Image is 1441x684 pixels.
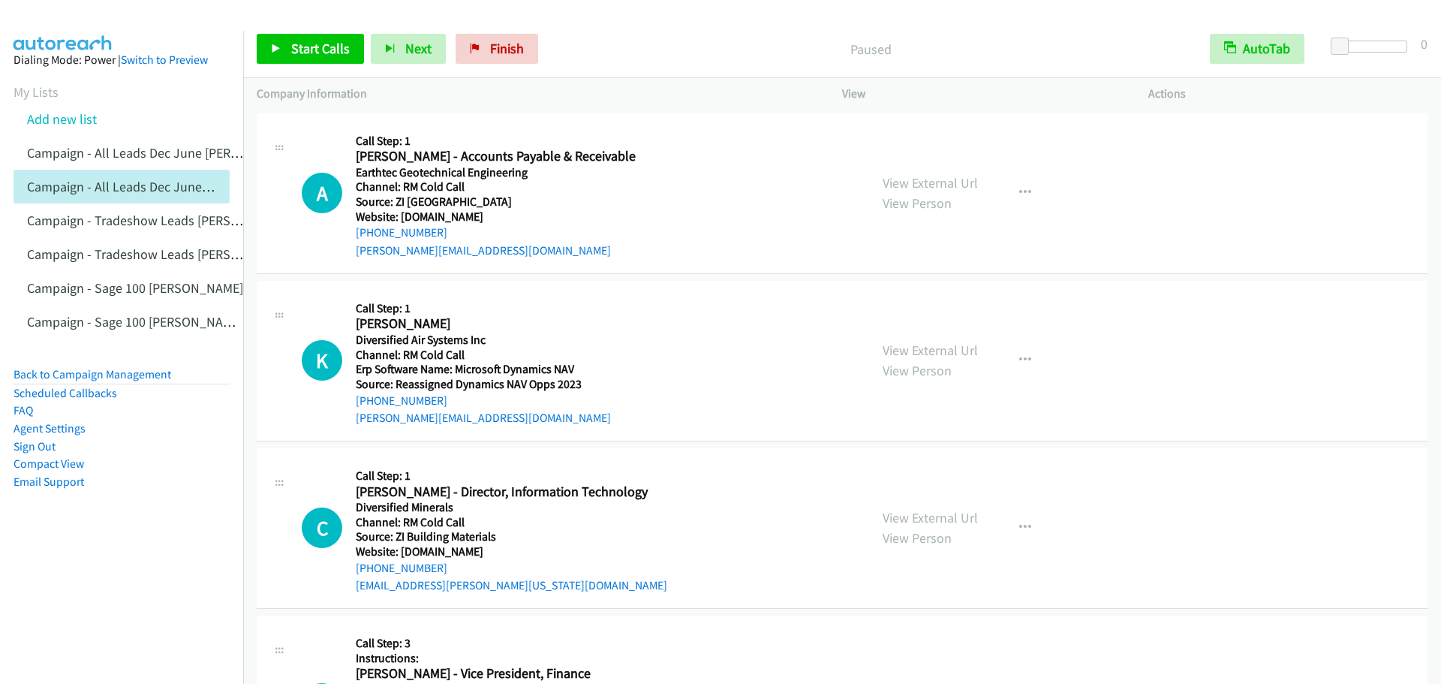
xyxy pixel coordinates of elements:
button: AutoTab [1210,34,1304,64]
h2: [PERSON_NAME] - Director, Information Technology [356,484,793,501]
h5: Source: ZI Building Materials [356,529,793,544]
p: View [842,85,1121,103]
a: Campaign - Sage 100 [PERSON_NAME] [27,279,243,297]
h5: Diversified Minerals [356,500,793,515]
p: Paused [558,39,1183,59]
h5: Channel: RM Cold Call [356,348,793,363]
h5: Call Step: 1 [356,134,793,149]
h5: Earthtec Geotechnical Engineering [356,165,793,180]
h1: K [302,340,342,381]
a: View External Url [883,174,978,191]
a: View Person [883,362,952,379]
div: Dialing Mode: Power | [14,51,230,69]
h5: Call Step: 1 [356,469,793,484]
a: [PHONE_NUMBER] [356,561,447,575]
a: View External Url [883,509,978,526]
h5: Source: ZI [GEOGRAPHIC_DATA] [356,194,793,209]
a: Campaign - Tradeshow Leads [PERSON_NAME] Cloned [27,246,335,263]
span: Start Calls [291,40,350,57]
h2: [PERSON_NAME] - Vice President, Finance [356,665,793,682]
a: Sign Out [14,439,56,453]
a: Back to Campaign Management [14,367,171,381]
a: Email Support [14,475,84,489]
a: Compact View [14,457,84,471]
a: [PHONE_NUMBER] [356,393,447,408]
h5: Instructions: [356,651,793,666]
a: Scheduled Callbacks [14,386,117,400]
h1: C [302,508,342,548]
h5: Call Step: 3 [356,636,793,651]
a: Finish [456,34,538,64]
h5: Call Step: 1 [356,301,793,316]
div: The call is yet to be attempted [302,508,342,548]
a: Campaign - All Leads Dec June [PERSON_NAME] Cloned [27,178,343,195]
h5: Channel: RM Cold Call [356,515,793,530]
a: Agent Settings [14,421,86,435]
a: Campaign - All Leads Dec June [PERSON_NAME] [27,144,299,161]
a: [EMAIL_ADDRESS][PERSON_NAME][US_STATE][DOMAIN_NAME] [356,578,667,592]
span: Next [405,40,432,57]
h5: Website: [DOMAIN_NAME] [356,209,793,224]
div: The call is yet to be attempted [302,340,342,381]
a: View Person [883,529,952,547]
div: 0 [1421,34,1427,54]
a: [PERSON_NAME][EMAIL_ADDRESS][DOMAIN_NAME] [356,411,611,425]
a: Switch to Preview [121,53,208,67]
h5: Diversified Air Systems Inc [356,333,793,348]
h2: [PERSON_NAME] - Accounts Payable & Receivable [356,148,793,165]
a: Campaign - Tradeshow Leads [PERSON_NAME] [27,212,292,229]
div: The call is yet to be attempted [302,173,342,213]
a: [PERSON_NAME][EMAIL_ADDRESS][DOMAIN_NAME] [356,243,611,258]
h5: Source: Reassigned Dynamics NAV Opps 2023 [356,377,793,392]
a: Start Calls [257,34,364,64]
a: View Person [883,194,952,212]
a: My Lists [14,83,59,101]
a: [PHONE_NUMBER] [356,225,447,240]
h2: [PERSON_NAME] [356,315,793,333]
div: Delay between calls (in seconds) [1338,41,1407,53]
button: Next [371,34,446,64]
a: Add new list [27,110,97,128]
span: Finish [490,40,524,57]
a: Campaign - Sage 100 [PERSON_NAME] Cloned [27,313,287,330]
h5: Erp Software Name: Microsoft Dynamics NAV [356,362,793,377]
h1: A [302,173,342,213]
p: Actions [1148,85,1427,103]
p: Company Information [257,85,815,103]
h5: Channel: RM Cold Call [356,179,793,194]
h5: Website: [DOMAIN_NAME] [356,544,793,559]
a: View External Url [883,342,978,359]
a: FAQ [14,403,33,417]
